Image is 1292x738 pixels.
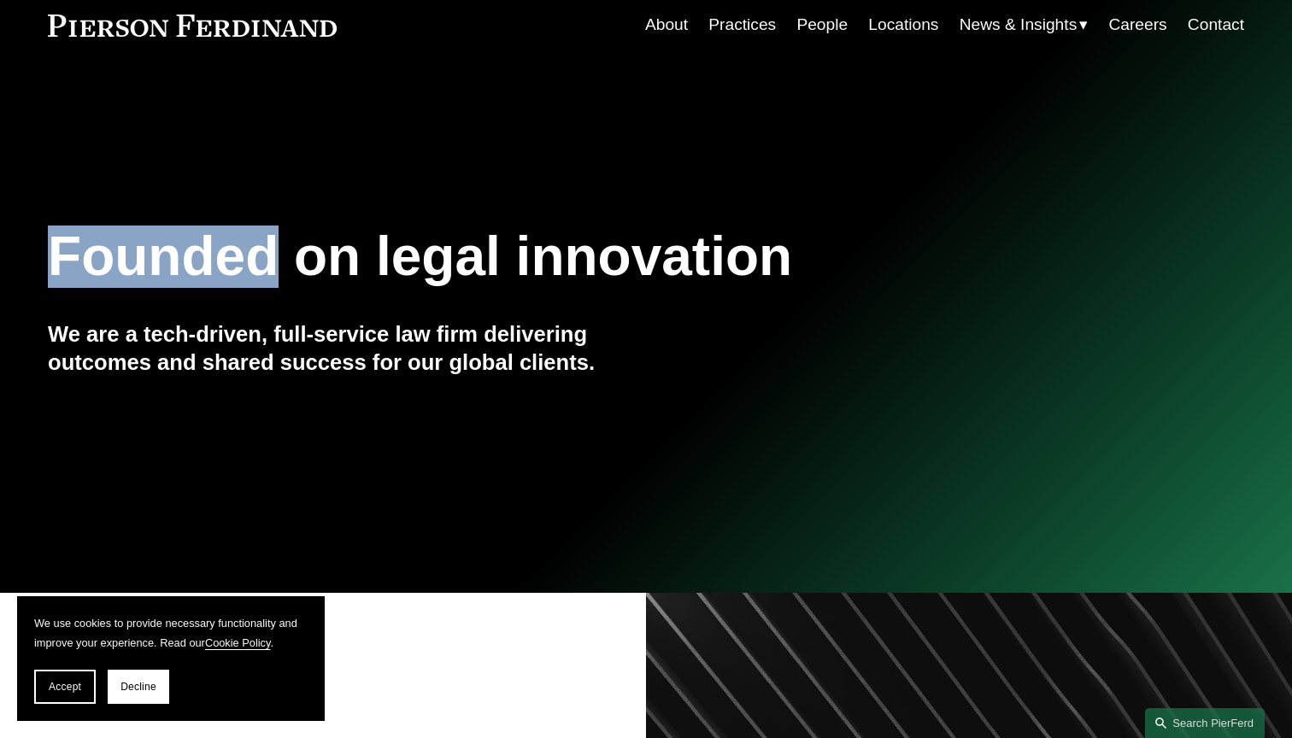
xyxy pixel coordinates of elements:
a: Search this site [1145,708,1265,738]
a: Practices [708,9,776,41]
span: Decline [120,681,156,693]
h1: Founded on legal innovation [48,225,1045,288]
a: People [796,9,848,41]
span: Accept [49,681,81,693]
a: Locations [868,9,938,41]
p: We use cookies to provide necessary functionality and improve your experience. Read our . [34,613,308,653]
button: Decline [108,670,169,704]
a: Cookie Policy [205,636,271,649]
a: About [645,9,688,41]
button: Accept [34,670,96,704]
section: Cookie banner [17,596,325,721]
a: folder dropdown [960,9,1089,41]
h4: We are a tech-driven, full-service law firm delivering outcomes and shared success for our global... [48,320,646,376]
span: News & Insights [960,10,1078,40]
a: Contact [1188,9,1244,41]
a: Careers [1108,9,1166,41]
